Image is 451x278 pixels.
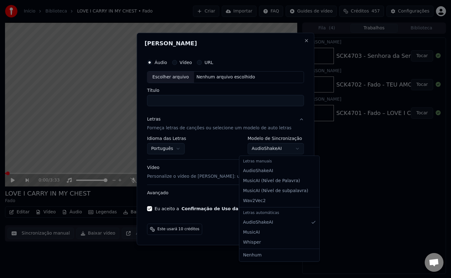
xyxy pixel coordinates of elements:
[241,157,318,166] div: Letras manuais
[243,239,261,246] span: Whisper
[243,178,300,184] span: MusicAI ( Nível de Palavra )
[243,198,266,204] span: Wav2Vec2
[243,219,273,226] span: AudioShakeAI
[243,229,260,236] span: MusicAI
[243,168,273,174] span: AudioShakeAI
[243,188,308,194] span: MusicAI ( Nível de subpalavra )
[243,252,262,258] span: Nenhum
[241,209,318,217] div: Letras automáticas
